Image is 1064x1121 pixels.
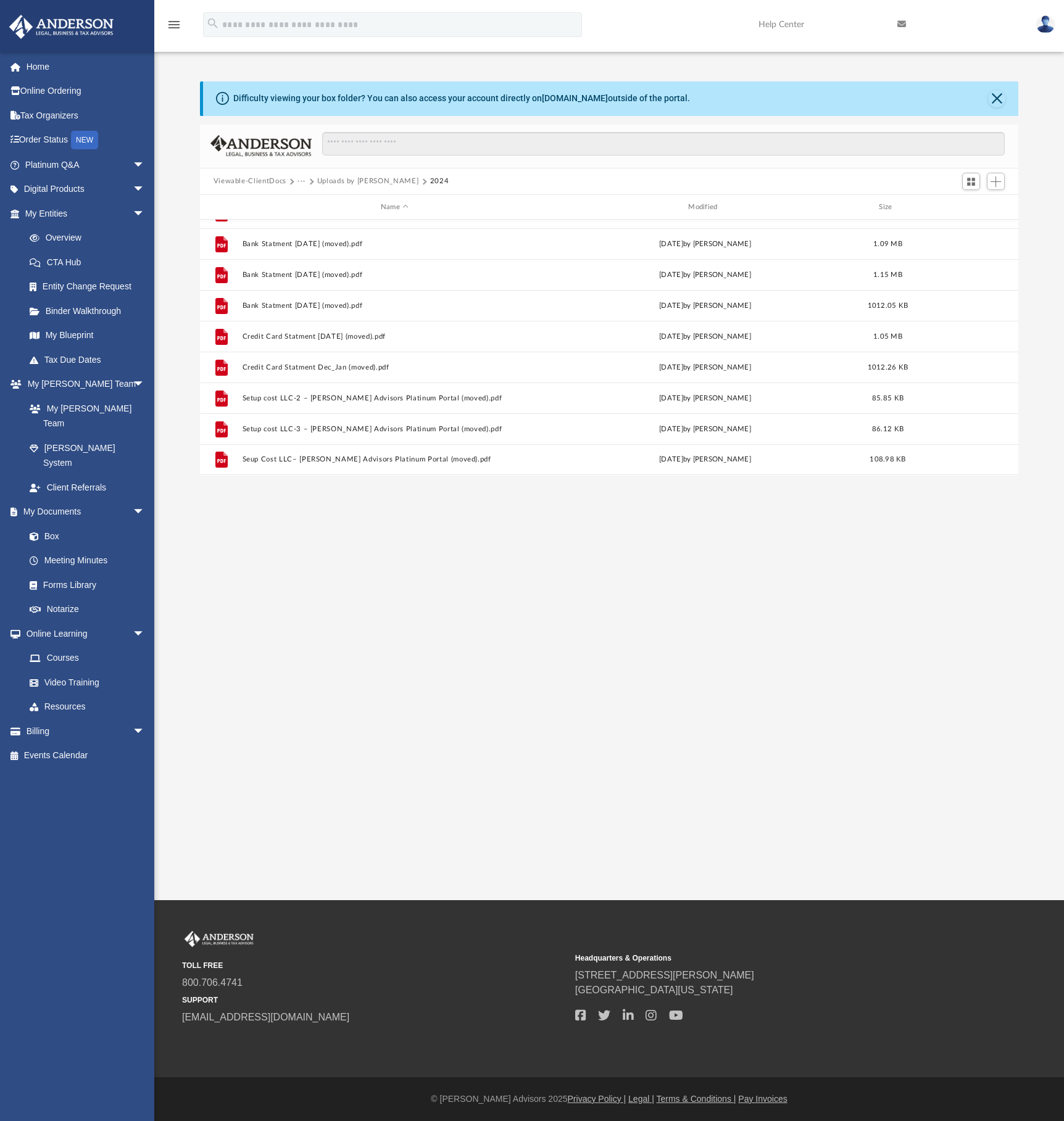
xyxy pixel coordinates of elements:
[154,1093,1064,1106] div: © [PERSON_NAME] Advisors 2025
[242,363,547,371] button: Credit Card Statment Dec_Jan (moved).pdf
[133,201,157,226] span: arrow_drop_down
[552,362,857,373] div: [DATE] by [PERSON_NAME]
[867,302,908,309] span: 1012.05 KB
[6,15,117,39] img: Anderson Advisors Platinum Portal
[9,177,164,202] a: Digital Productsarrow_drop_down
[17,250,164,275] a: CTA Hub
[738,1094,787,1104] a: Pay Invoices
[242,456,547,464] button: Seup Cost LLC– [PERSON_NAME] Advisors Platinum Portal (moved).pdf
[242,425,547,433] button: Setup cost LLC-3 – [PERSON_NAME] Advisors Platinum Portal (moved).pdf
[552,239,857,250] div: [DATE] by [PERSON_NAME]
[918,202,1004,213] div: id
[962,173,981,190] button: Switch to Grid View
[17,548,157,573] a: Meeting Minutes
[133,372,157,397] span: arrow_drop_down
[873,241,902,247] span: 1.09 MB
[9,79,164,104] a: Online Ordering
[568,1094,626,1104] a: Privacy Policy |
[182,977,243,988] a: 800.706.4741
[542,93,608,103] a: [DOMAIN_NAME]
[182,995,567,1006] small: SUPPORT
[242,394,547,402] button: Setup cost LLC-2 – [PERSON_NAME] Advisors Platinum Portal (moved).pdf
[17,275,164,299] a: Entity Change Request
[9,500,157,524] a: My Documentsarrow_drop_down
[575,985,733,995] a: [GEOGRAPHIC_DATA][US_STATE]
[133,500,157,525] span: arrow_drop_down
[17,670,151,695] a: Video Training
[317,176,419,187] button: Uploads by [PERSON_NAME]
[17,299,164,323] a: Binder Walkthrough
[182,1012,349,1022] a: [EMAIL_ADDRESS][DOMAIN_NAME]
[17,436,157,475] a: [PERSON_NAME] System
[17,323,157,348] a: My Blueprint
[9,128,164,153] a: Order StatusNEW
[133,152,157,178] span: arrow_drop_down
[17,646,157,671] a: Courses
[9,743,164,768] a: Events Calendar
[17,695,157,719] a: Resources
[214,176,286,187] button: Viewable-ClientDocs
[9,621,157,646] a: Online Learningarrow_drop_down
[552,300,857,312] div: [DATE] by [PERSON_NAME]
[9,372,157,397] a: My [PERSON_NAME] Teamarrow_drop_down
[873,271,902,278] span: 1.15 MB
[870,457,905,463] span: 108.98 KB
[242,240,547,248] button: Bank Statment [DATE] (moved).pdf
[552,270,857,281] div: [DATE] by [PERSON_NAME]
[17,524,151,548] a: Box
[9,201,164,226] a: My Entitiesarrow_drop_down
[872,395,904,402] span: 85.85 KB
[17,475,157,500] a: Client Referrals
[872,426,904,432] span: 86.12 KB
[182,931,256,947] img: Anderson Advisors Platinum Portal
[552,331,857,342] div: [DATE] by [PERSON_NAME]
[297,176,305,187] button: ···
[205,202,236,213] div: id
[17,226,164,250] a: Overview
[575,970,754,980] a: [STREET_ADDRESS][PERSON_NAME]
[133,177,157,202] span: arrow_drop_down
[9,152,164,177] a: Platinum Q&Aarrow_drop_down
[241,202,547,213] div: Name
[167,23,181,32] a: menu
[575,953,960,964] small: Headquarters & Operations
[322,132,1005,155] input: Search files and folders
[430,176,449,187] button: 2024
[9,719,164,743] a: Billingarrow_drop_down
[17,597,157,622] a: Notarize
[1036,15,1055,33] img: User Pic
[9,103,164,128] a: Tax Organizers
[242,271,547,279] button: Bank Statment [DATE] (moved).pdf
[867,364,908,371] span: 1012.26 KB
[552,202,858,213] div: Modified
[17,347,164,372] a: Tax Due Dates
[242,302,547,310] button: Bank Statment [DATE] (moved).pdf
[17,396,151,436] a: My [PERSON_NAME] Team
[987,173,1005,190] button: Add
[206,17,220,30] i: search
[863,202,912,213] div: Size
[988,90,1005,107] button: Close
[9,54,164,79] a: Home
[628,1094,654,1104] a: Legal |
[873,333,902,340] span: 1.05 MB
[71,131,98,149] div: NEW
[182,960,567,971] small: TOLL FREE
[133,621,157,647] span: arrow_drop_down
[133,719,157,744] span: arrow_drop_down
[167,17,181,32] i: menu
[233,92,690,105] div: Difficulty viewing your box folder? You can also access your account directly on outside of the p...
[200,220,1019,475] div: grid
[657,1094,736,1104] a: Terms & Conditions |
[552,393,857,404] div: [DATE] by [PERSON_NAME]
[552,455,857,466] div: [DATE] by [PERSON_NAME]
[242,333,547,341] button: Credit Card Statment [DATE] (moved).pdf
[17,573,151,597] a: Forms Library
[552,424,857,435] div: [DATE] by [PERSON_NAME]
